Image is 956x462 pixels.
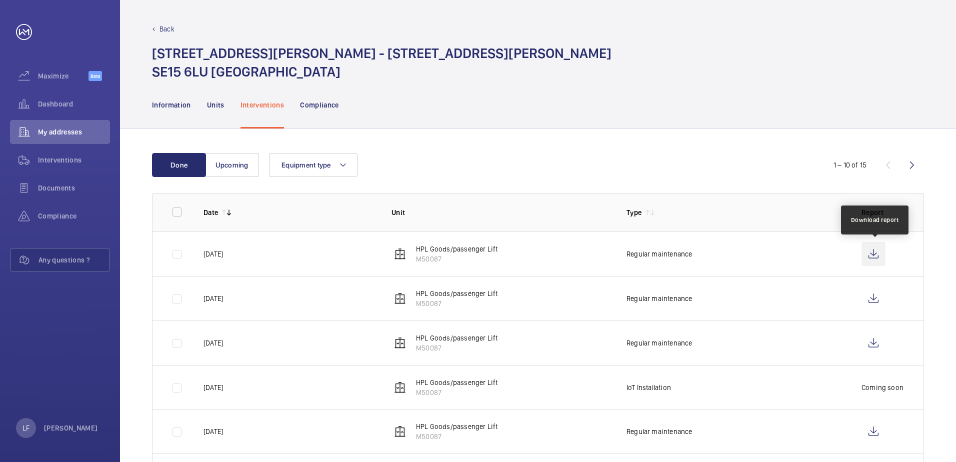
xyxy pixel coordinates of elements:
p: Regular maintenance [626,293,692,303]
h1: [STREET_ADDRESS][PERSON_NAME] - [STREET_ADDRESS][PERSON_NAME] SE15 6LU [GEOGRAPHIC_DATA] [152,44,611,81]
p: [DATE] [203,249,223,259]
p: [PERSON_NAME] [44,423,98,433]
p: HPL Goods/passenger Lift [416,333,497,343]
img: elevator.svg [394,292,406,304]
p: Regular maintenance [626,338,692,348]
p: Interventions [240,100,284,110]
p: Type [626,207,641,217]
span: Any questions ? [38,255,109,265]
p: [DATE] [203,382,223,392]
div: Download report [851,215,899,224]
p: HPL Goods/passenger Lift [416,421,497,431]
span: Equipment type [281,161,331,169]
span: Documents [38,183,110,193]
button: Done [152,153,206,177]
img: elevator.svg [394,248,406,260]
p: Regular maintenance [626,426,692,436]
img: elevator.svg [394,337,406,349]
p: Back [159,24,174,34]
button: Upcoming [205,153,259,177]
p: HPL Goods/passenger Lift [416,377,497,387]
p: M50087 [416,431,497,441]
img: elevator.svg [394,425,406,437]
p: [DATE] [203,338,223,348]
p: LF [22,423,29,433]
p: M50087 [416,387,497,397]
p: M50087 [416,254,497,264]
p: HPL Goods/passenger Lift [416,244,497,254]
span: Interventions [38,155,110,165]
p: Units [207,100,224,110]
p: Information [152,100,191,110]
p: M50087 [416,343,497,353]
span: Beta [88,71,102,81]
img: elevator.svg [394,381,406,393]
p: HPL Goods/passenger Lift [416,288,497,298]
p: Unit [391,207,610,217]
p: [DATE] [203,293,223,303]
p: Compliance [300,100,339,110]
div: 1 – 10 of 15 [833,160,866,170]
p: [DATE] [203,426,223,436]
span: Compliance [38,211,110,221]
button: Equipment type [269,153,357,177]
p: Regular maintenance [626,249,692,259]
p: IoT Installation [626,382,671,392]
p: Date [203,207,218,217]
span: Maximize [38,71,88,81]
p: M50087 [416,298,497,308]
p: Coming soon [861,382,903,392]
span: My addresses [38,127,110,137]
span: Dashboard [38,99,110,109]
